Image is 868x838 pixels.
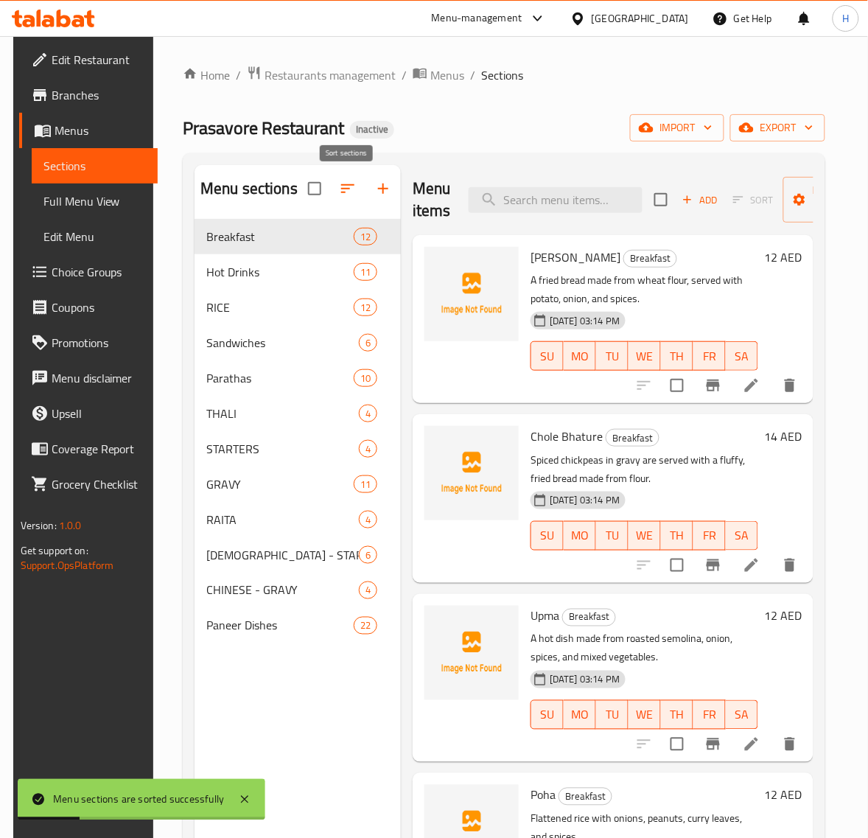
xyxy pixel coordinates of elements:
div: items [354,475,377,493]
div: GRAVY [206,475,354,493]
span: FR [699,525,720,546]
div: RICE12 [195,290,401,325]
p: A hot dish made from roasted semolina, onion, spices, and mixed vegetables. [531,630,758,667]
button: SA [726,700,758,730]
button: Add section [365,171,401,206]
span: 6 [360,548,377,562]
div: STARTERS4 [195,431,401,467]
span: 11 [354,478,377,492]
button: FR [693,521,726,551]
button: Branch-specific-item [696,727,731,762]
span: [DATE] 03:14 PM [544,314,626,328]
a: Edit Menu [32,219,158,254]
img: Chole Bhature [424,426,519,520]
a: Edit menu item [743,736,760,753]
span: FR [699,346,720,367]
li: / [236,66,241,84]
span: Coverage Report [52,440,147,458]
div: Breakfast12 [195,219,401,254]
a: Coupons [19,290,158,325]
span: Select all sections [299,173,330,204]
span: Promotions [52,334,147,352]
a: Choice Groups [19,254,158,290]
span: export [742,119,813,137]
span: SU [537,525,558,546]
span: WE [634,705,655,726]
button: TU [596,521,629,551]
a: Edit Restaurant [19,42,158,77]
nav: Menu sections [195,213,401,649]
span: SA [732,525,752,546]
span: TU [602,346,623,367]
div: [DEMOGRAPHIC_DATA] - STARTERS6 [195,537,401,573]
a: Menus [413,66,464,85]
div: CHINESE - GRAVY4 [195,573,401,608]
a: Coverage Report [19,431,158,467]
div: [GEOGRAPHIC_DATA] [592,10,689,27]
span: Menus [430,66,464,84]
span: [DATE] 03:14 PM [544,673,626,687]
span: 4 [360,584,377,598]
span: Menu disclaimer [52,369,147,387]
span: 1.0.0 [59,516,82,535]
div: Parathas [206,369,354,387]
span: 12 [354,301,377,315]
button: FR [693,341,726,371]
span: MO [570,525,590,546]
div: Breakfast [562,609,616,626]
span: Breakfast [606,430,659,447]
span: STARTERS [206,440,359,458]
a: Branches [19,77,158,113]
span: Upsell [52,405,147,422]
span: [DATE] 03:14 PM [544,493,626,507]
button: Add [676,189,724,212]
span: 12 [354,230,377,244]
span: Edit Restaurant [52,51,147,69]
a: Restaurants management [247,66,396,85]
div: THALI4 [195,396,401,431]
a: Menus [19,113,158,148]
button: Branch-specific-item [696,368,731,403]
div: Paneer Dishes [206,617,354,635]
a: Full Menu View [32,184,158,219]
p: A fried bread made from wheat flour, served with potato, onion, and spices. [531,271,758,308]
h2: Menu sections [200,178,298,200]
h6: 12 AED [764,606,802,626]
span: Select to update [662,729,693,760]
span: 4 [360,513,377,527]
span: Sandwiches [206,334,359,352]
div: Inactive [350,121,394,139]
div: Sandwiches6 [195,325,401,360]
span: THALI [206,405,359,422]
button: Branch-specific-item [696,548,731,583]
a: Edit menu item [743,556,760,574]
h6: 12 AED [764,785,802,806]
button: delete [772,368,808,403]
span: 4 [360,407,377,421]
span: TU [602,525,623,546]
h6: 12 AED [764,247,802,268]
span: MO [570,346,590,367]
span: Get support on: [21,541,88,560]
div: items [359,440,377,458]
span: Branches [52,86,147,104]
button: SU [531,341,564,371]
button: WE [629,341,661,371]
div: items [359,405,377,422]
span: Hot Drinks [206,263,354,281]
div: CHINESE - STARTERS [206,546,359,564]
div: RAITA4 [195,502,401,537]
span: CHINESE - GRAVY [206,582,359,599]
span: Coupons [52,298,147,316]
button: MO [564,700,596,730]
button: WE [629,700,661,730]
button: TU [596,341,629,371]
div: Breakfast [206,228,354,245]
span: Menus [55,122,147,139]
button: FR [693,700,726,730]
span: WE [634,346,655,367]
span: Upma [531,605,559,627]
